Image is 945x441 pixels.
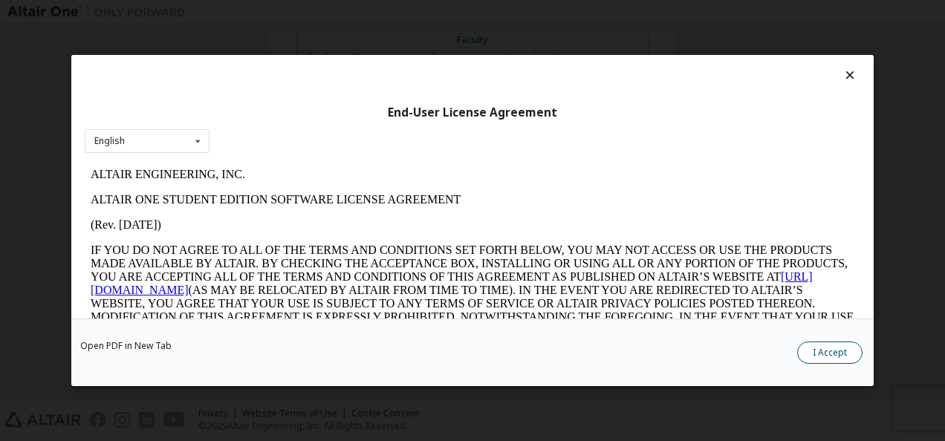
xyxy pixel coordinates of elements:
[6,31,770,45] p: ALTAIR ONE STUDENT EDITION SOFTWARE LICENSE AGREEMENT
[797,342,863,364] button: I Accept
[85,105,860,120] div: End-User License Agreement
[80,342,172,350] a: Open PDF in New Tab
[6,56,770,70] p: (Rev. [DATE])
[94,137,125,146] div: English
[6,82,770,189] p: IF YOU DO NOT AGREE TO ALL OF THE TERMS AND CONDITIONS SET FORTH BELOW, YOU MAY NOT ACCESS OR USE...
[6,108,728,134] a: [URL][DOMAIN_NAME]
[6,6,770,19] p: ALTAIR ENGINEERING, INC.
